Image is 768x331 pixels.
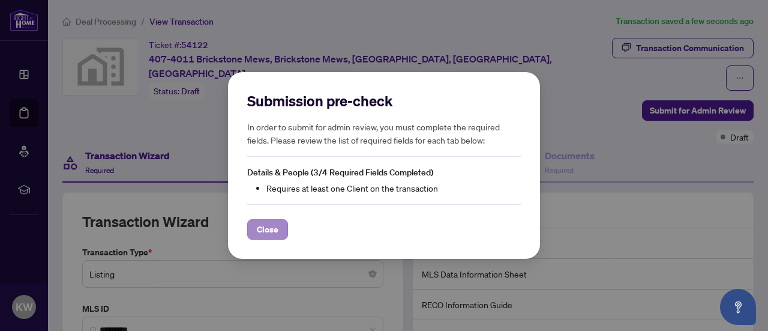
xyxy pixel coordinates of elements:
[247,219,288,240] button: Close
[720,289,756,325] button: Open asap
[266,181,521,195] li: Requires at least one Client on the transaction
[247,167,433,178] span: Details & People (3/4 Required Fields Completed)
[247,91,521,111] h2: Submission pre-check
[257,220,278,239] span: Close
[247,120,521,147] h5: In order to submit for admin review, you must complete the required fields. Please review the lis...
